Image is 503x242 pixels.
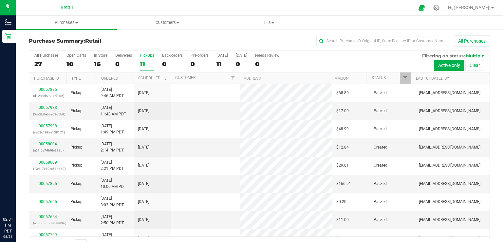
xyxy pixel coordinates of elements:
span: Pickup [70,181,83,187]
div: 0 [255,60,279,68]
div: Deliveries [115,53,132,58]
span: Retail [61,5,73,10]
a: Filter [400,72,411,84]
a: Amount [335,76,351,81]
span: [EMAIL_ADDRESS][DOMAIN_NAME] [419,235,480,241]
a: 00057895 [39,181,57,186]
span: Hi, [PERSON_NAME]! [448,5,491,10]
span: Packed [374,90,387,96]
a: 00057885 [39,87,57,92]
span: Pickup [70,144,83,151]
span: Multiple [466,53,484,58]
div: All Purchases [34,53,59,58]
span: Pickup [70,235,83,241]
span: Packed [374,235,387,241]
button: Active only [434,60,464,71]
span: Packed [374,217,387,223]
a: Filter [227,72,238,84]
span: [DATE] [138,181,149,187]
span: $12.84 [336,144,349,151]
p: (13417e70ee514bb0) [33,166,63,172]
span: [EMAIL_ADDRESS][DOMAIN_NAME] [419,217,480,223]
span: [DATE] [138,108,149,114]
p: 02:31 PM PDT [3,216,13,234]
p: (abbb08b568878896) [33,220,63,226]
p: 08/21 [3,234,13,239]
span: [DATE] 10:00 AM PDT [101,177,126,190]
div: 0 [236,60,247,68]
span: Retail [85,38,101,44]
span: Filtering on status: [422,53,465,58]
a: Purchase ID [34,76,59,81]
a: 00058009 [39,160,57,165]
span: [EMAIL_ADDRESS][DOMAIN_NAME] [419,126,480,132]
span: [DATE] [138,144,149,151]
span: [DATE] 3:03 PM PDT [101,195,124,208]
span: Pickup [70,162,83,169]
div: Needs Review [255,53,279,58]
p: (ca63c198ea138171) [33,129,63,135]
span: Packed [374,108,387,114]
span: [DATE] [138,217,149,223]
div: In Store [94,53,107,58]
div: PickUps [140,53,154,58]
div: Open Carts [66,53,86,58]
span: Customers [117,20,218,26]
span: Pickup [70,126,83,132]
inline-svg: Inventory [5,19,11,26]
a: Purchases [16,16,117,30]
span: Created [374,162,387,169]
a: 00057799 [39,232,57,237]
span: Pickup [70,199,83,205]
div: 0 [115,60,132,68]
a: Tills [218,16,319,30]
button: Clear [465,60,484,71]
a: 00057938 [39,105,57,110]
span: Open Ecommerce Menu [414,1,429,14]
span: [EMAIL_ADDRESS][DOMAIN_NAME] [419,108,480,114]
a: 00057654 [39,214,57,219]
span: $48.99 [336,126,349,132]
a: 00057998 [39,124,57,128]
p: (5ce2b0ebba63d5b8) [33,111,63,117]
a: Customer [175,75,196,80]
div: Back-orders [162,53,183,58]
a: 00058004 [39,142,57,146]
span: Purchases [16,20,117,26]
span: $11.00 [336,217,349,223]
a: Customers [117,16,218,30]
span: [DATE] [138,90,149,96]
span: $68.80 [336,90,349,96]
span: [EMAIL_ADDRESS][DOMAIN_NAME] [419,162,480,169]
th: Address [238,72,329,84]
a: Type [71,76,81,81]
span: [EMAIL_ADDRESS][DOMAIN_NAME] [419,181,480,187]
h3: Purchase Summary: [29,38,182,44]
div: 11 [216,60,228,68]
inline-svg: Retail [5,33,11,40]
div: 10 [66,60,86,68]
span: [DATE] [138,235,149,241]
span: $48.99 [336,235,349,241]
div: [DATE] [216,53,228,58]
span: [EMAIL_ADDRESS][DOMAIN_NAME] [419,199,480,205]
span: Packed [374,126,387,132]
span: Pickup [70,90,83,96]
span: $29.81 [336,162,349,169]
span: $17.00 [336,108,349,114]
span: $0.20 [336,199,346,205]
div: 0 [191,60,209,68]
a: Status [372,75,386,80]
p: (a61f5a74b9fc383d) [33,147,63,153]
div: 16 [94,60,107,68]
span: $166.91 [336,181,351,187]
span: [DATE] 2:14 PM PDT [101,141,124,153]
span: [DATE] 1:49 PM PDT [101,123,124,135]
a: Scheduled [138,76,168,80]
span: Pickup [70,108,83,114]
button: All Purchases [454,35,490,47]
a: Last Updated By [416,76,449,81]
div: 11 [140,60,154,68]
span: Pickup [70,217,83,223]
p: (d1244dc3920f818f) [33,93,63,99]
